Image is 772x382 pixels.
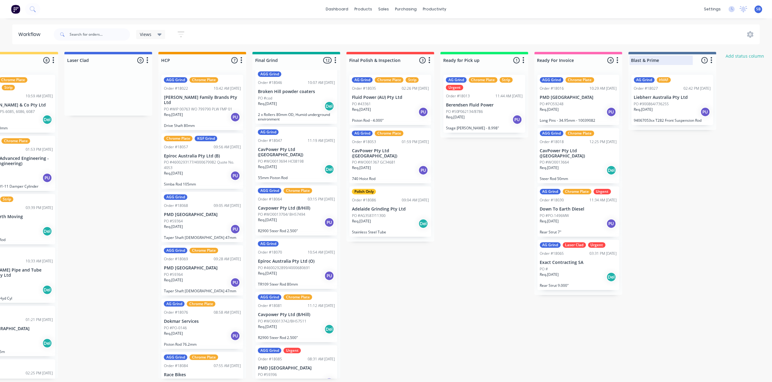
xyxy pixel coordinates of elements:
[634,118,711,123] p: 94067053sx T282 Front Suspension Rod
[352,197,376,203] div: Order #18086
[375,131,404,136] div: Chrome Plate
[42,226,52,236] div: Del
[258,312,335,317] p: Cavpower Pty Ltd (B/Hill)
[0,196,13,202] div: Strip
[607,107,616,117] div: PU
[284,348,301,353] div: Urgent
[190,248,218,253] div: Chrome Plate
[214,144,241,150] div: 09:56 AM [DATE]
[540,207,617,212] p: Down To Earth Diesel
[214,203,241,208] div: 09:05 AM [DATE]
[540,197,564,203] div: Order #18030
[352,160,396,165] p: PO #WO001367 GC34681
[420,5,449,14] div: productivity
[42,173,52,183] div: PU
[258,196,282,202] div: Order #18064
[634,77,655,83] div: AG Grind
[723,52,767,60] button: Add status column
[258,206,335,211] p: Cavpower Pty Ltd (B/Hill)
[195,136,217,141] div: KGF Grind
[540,189,561,194] div: AG Grind
[164,256,188,262] div: Order #18069
[214,363,241,369] div: 07:55 AM [DATE]
[214,86,241,91] div: 10:42 AM [DATE]
[324,101,334,111] div: Del
[164,136,193,141] div: Chrome Plate
[164,224,183,229] p: Req. [DATE]
[2,85,15,90] div: Strip
[258,129,279,135] div: AG Grind
[563,189,592,194] div: Chrome Plate
[350,186,431,237] div: Polish OnlyOrder #1808609:04 AM [DATE]Adelaide Grinding Pty LtdPO #AG3587/11300Req.[DATE]DelStain...
[164,363,188,369] div: Order #18084
[164,194,187,200] div: AGG Grind
[258,335,335,340] p: R2900 Steer Rod 2.500"
[164,171,183,176] p: Req. [DATE]
[308,250,335,255] div: 10:54 AM [DATE]
[258,188,281,193] div: AGG Grind
[42,338,52,348] div: Del
[230,224,240,234] div: PU
[540,176,617,181] p: Steer Rod 50mm
[230,331,240,341] div: PU
[540,107,559,112] p: Req. [DATE]
[258,265,310,271] p: PO #4600292899/4000680691
[11,5,20,14] img: Factory
[258,271,277,276] p: Req. [DATE]
[230,112,240,122] div: PU
[308,138,335,143] div: 11:19 AM [DATE]
[164,331,183,336] p: Req. [DATE]
[308,303,335,308] div: 11:12 AM [DATE]
[258,241,279,247] div: AG Grind
[164,325,187,331] p: PO #PO-0146
[446,103,523,108] p: Berendsen Fluid Power
[540,242,561,248] div: AG Grind
[161,245,243,296] div: AGG GrindChrome PlateOrder #1806909:28 AM [DATE]PMD [GEOGRAPHIC_DATA]PO #59364Req.[DATE]PUTaper S...
[258,147,335,157] p: CavPower Pty Ltd ([GEOGRAPHIC_DATA])
[446,114,465,120] p: Req. [DATE]
[258,212,305,217] p: PO #WO0013704/ BH57494
[258,164,277,170] p: Req. [DATE]
[540,272,559,277] p: Req. [DATE]
[563,242,586,248] div: Laser Clad
[26,93,53,99] div: 10:59 AM [DATE]
[590,86,617,91] div: 10:29 AM [DATE]
[352,207,429,212] p: Adelaide Grinding Pty Ltd
[446,126,523,130] p: Stage [PERSON_NAME] - 8.998"
[164,106,232,112] p: PO #WIP 00763 WO 799790 PLW FMP 01
[161,75,243,130] div: AGG GrindChrome PlateOrder #1802210:42 AM [DATE][PERSON_NAME] Family Brands Pty LtdPO #WIP 00763 ...
[632,75,713,125] div: AG GrindHVAFOrder #1802702:42 PM [DATE]Liebherr Australia Pty LtdPO #900864/736255Req.[DATE]PU940...
[164,144,188,150] div: Order #18057
[258,112,335,121] p: 2 x Rollers 80mm OD, Humid underground environment
[258,348,281,353] div: AGG Grind
[164,95,241,105] p: [PERSON_NAME] Family Brands Pty Ltd
[164,77,187,83] div: AGG Grind
[538,240,619,290] div: AG GrindLaser CladUrgentOrder #1806503:31 PM [DATE]Exact Contracting SAPO #Req.[DATE]DelRear Stru...
[375,5,392,14] div: sales
[256,292,337,342] div: AGG GrindChrome PlateOrder #1808111:12 AM [DATE]Cavpower Pty Ltd (B/Hill)PO #WO00013742/BH57511Re...
[164,160,241,171] p: PO #4600293177/4000679982 Quote No. 4053
[352,101,371,107] p: PO #43361
[230,278,240,287] div: PU
[540,131,564,136] div: AGG Grind
[590,251,617,256] div: 03:31 PM [DATE]
[161,133,243,189] div: Chrome PlateKGF GrindOrder #1805709:56 AM [DATE]Epiroc Australia Pty Ltd (B)PO #4600293177/400067...
[375,77,404,83] div: Chrome Plate
[540,251,564,256] div: Order #18065
[594,189,611,194] div: Urgent
[406,77,419,83] div: Strip
[513,115,522,124] div: PU
[258,294,281,300] div: AGG Grind
[352,230,429,234] p: Stainless Steel Tube
[164,153,241,159] p: Epiroc Australia Pty Ltd (B)
[190,355,218,360] div: Chrome Plate
[164,235,241,240] p: Taper Shaft [DEMOGRAPHIC_DATA] 47mm
[308,80,335,85] div: 10:07 AM [DATE]
[352,107,371,112] p: Req. [DATE]
[538,128,619,184] div: AGG GrindChrome PlateOrder #1801812:25 PM [DATE]CavPower Pty Ltd ([GEOGRAPHIC_DATA])PO #WO0013664...
[258,259,335,264] p: Epiroc Australia Pty Ltd (O)
[588,242,606,248] div: Urgent
[258,138,282,143] div: Order #18047
[258,303,282,308] div: Order #18081
[352,95,429,100] p: Fluid Power (AU) Pty Ltd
